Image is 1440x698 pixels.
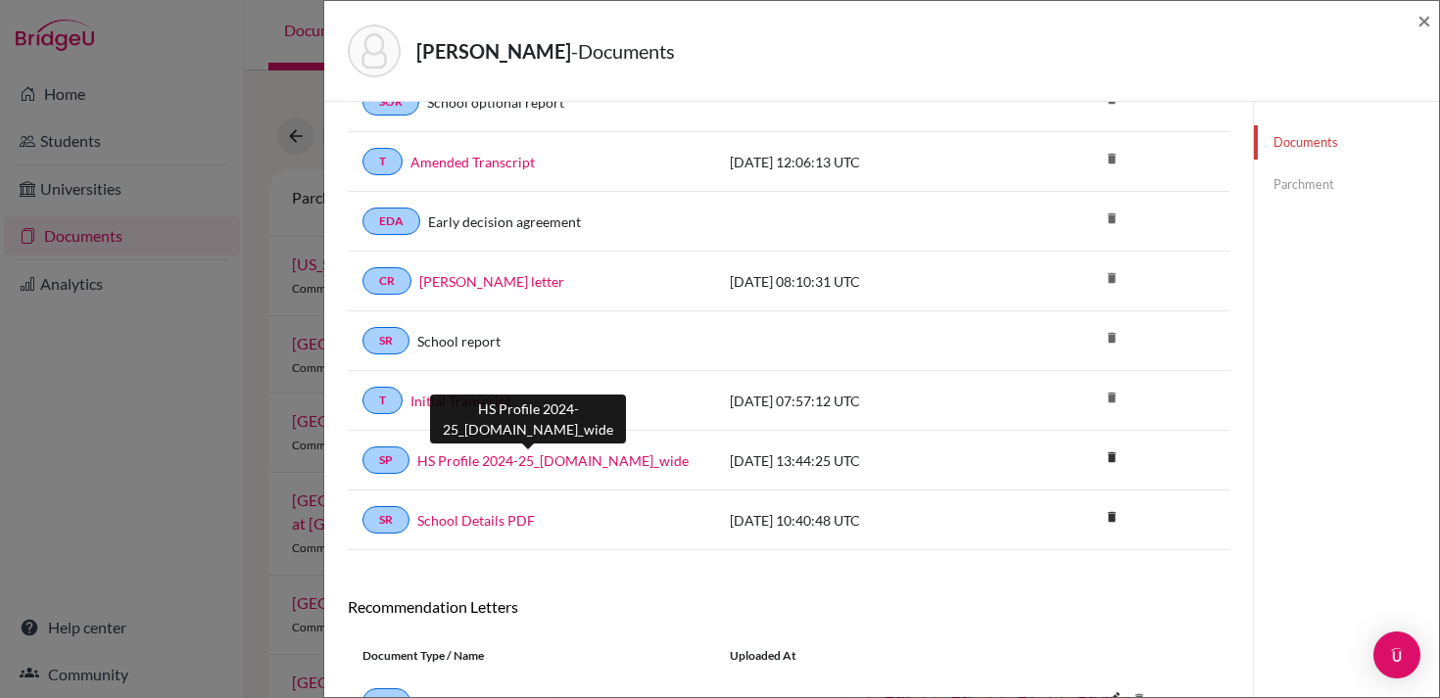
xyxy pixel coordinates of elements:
strong: [PERSON_NAME] [416,39,571,63]
a: School optional report [427,92,564,113]
a: [PERSON_NAME] letter [419,271,564,292]
div: [DATE] 10:40:48 UTC [715,510,1009,531]
div: [DATE] 13:44:25 UTC [715,450,1009,471]
button: Close [1417,9,1431,32]
a: Amended Transcript [410,152,535,172]
i: delete [1097,442,1127,472]
i: delete [1097,263,1127,293]
div: Open Intercom Messenger [1373,631,1420,678]
a: Documents [1254,125,1439,160]
div: HS Profile 2024-25_[DOMAIN_NAME]_wide [430,395,626,443]
a: HS Profile 2024-25_[DOMAIN_NAME]_wide [417,450,689,471]
a: CR [362,267,411,295]
div: Uploaded at [715,647,1009,665]
i: delete [1097,144,1127,173]
a: EDA [362,208,420,235]
a: T [362,387,403,414]
a: Parchment [1254,167,1439,202]
i: delete [1097,204,1127,233]
a: School report [417,331,501,351]
span: × [1417,6,1431,34]
div: [DATE] 08:10:31 UTC [715,271,1009,292]
i: delete [1097,323,1127,352]
a: School Details PDF [417,510,535,531]
span: - Documents [571,39,675,63]
a: delete [1097,505,1127,532]
a: delete [1097,445,1127,472]
a: SR [362,327,409,354]
i: delete [1097,383,1127,412]
a: T [362,148,403,175]
div: [DATE] 07:57:12 UTC [715,391,1009,411]
h6: Recommendation Letters [348,597,1229,616]
div: [DATE] 12:06:13 UTC [715,152,1009,172]
a: Initial Transcript [410,391,511,411]
a: Early decision agreement [428,211,581,232]
a: SR [362,506,409,534]
a: SOR [362,88,419,116]
i: delete [1097,502,1127,532]
a: SP [362,446,409,474]
div: Document Type / Name [348,647,715,665]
